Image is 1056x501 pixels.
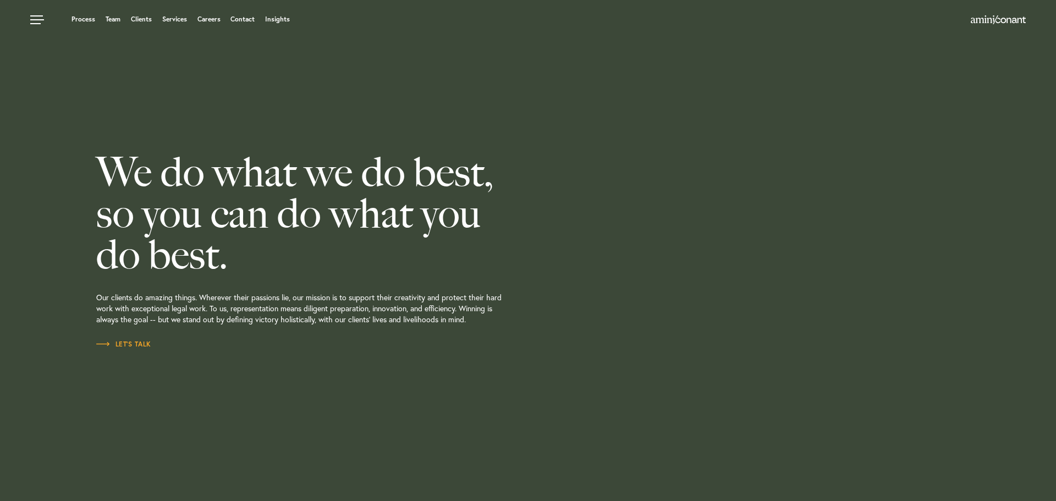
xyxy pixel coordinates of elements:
p: Our clients do amazing things. Wherever their passions lie, our mission is to support their creat... [96,276,608,339]
a: Services [162,16,187,23]
a: Careers [197,16,221,23]
a: Contact [230,16,255,23]
a: Team [106,16,120,23]
h2: We do what we do best, so you can do what you do best. [96,152,608,276]
a: Process [71,16,95,23]
a: Let’s Talk [96,339,151,350]
a: Insights [265,16,290,23]
img: Amini & Conant [971,15,1026,24]
a: Clients [131,16,152,23]
span: Let’s Talk [96,341,151,348]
